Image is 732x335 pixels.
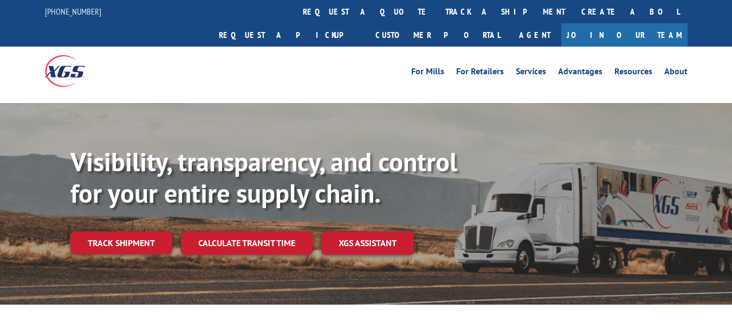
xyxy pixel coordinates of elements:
[211,23,367,47] a: Request a pickup
[411,67,444,79] a: For Mills
[561,23,688,47] a: Join Our Team
[70,231,172,254] a: Track shipment
[181,231,313,255] a: Calculate transit time
[70,145,457,210] b: Visibility, transparency, and control for your entire supply chain.
[508,23,561,47] a: Agent
[516,67,546,79] a: Services
[367,23,508,47] a: Customer Portal
[321,231,414,255] a: XGS ASSISTANT
[614,67,652,79] a: Resources
[664,67,688,79] a: About
[456,67,504,79] a: For Retailers
[558,67,603,79] a: Advantages
[45,6,101,17] a: [PHONE_NUMBER]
